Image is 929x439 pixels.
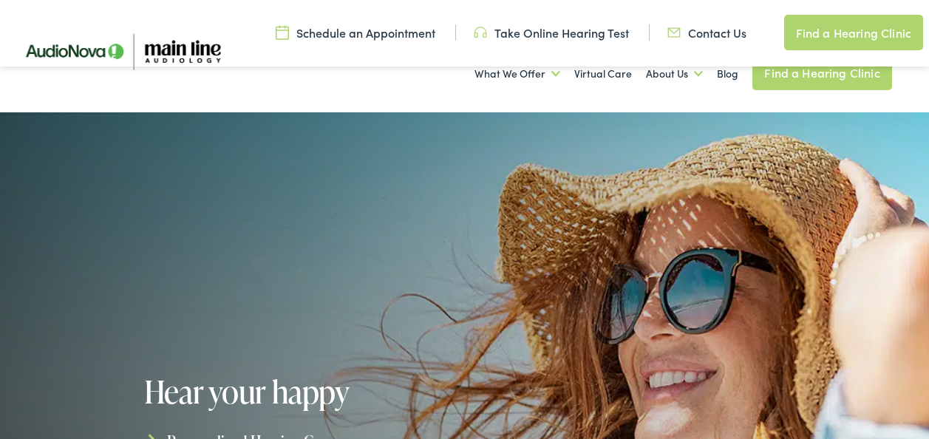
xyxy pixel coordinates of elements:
[474,24,487,41] img: utility icon
[752,55,891,90] a: Find a Hearing Clinic
[276,24,289,41] img: utility icon
[667,24,746,41] a: Contact Us
[574,47,632,101] a: Virtual Care
[784,15,923,50] a: Find a Hearing Clinic
[646,47,703,101] a: About Us
[474,47,560,101] a: What We Offer
[144,375,469,409] h1: Hear your happy
[276,24,435,41] a: Schedule an Appointment
[717,47,738,101] a: Blog
[667,24,681,41] img: utility icon
[474,24,629,41] a: Take Online Hearing Test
